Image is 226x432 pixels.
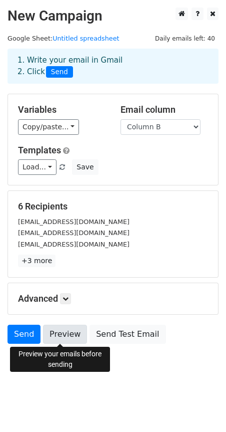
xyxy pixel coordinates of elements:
[18,104,105,115] h5: Variables
[151,35,218,42] a: Daily emails left: 40
[18,229,129,237] small: [EMAIL_ADDRESS][DOMAIN_NAME]
[7,325,40,344] a: Send
[18,255,55,267] a: +3 more
[18,119,79,135] a: Copy/paste...
[7,8,218,25] h2: New Campaign
[151,33,218,44] span: Daily emails left: 40
[10,55,216,78] div: 1. Write your email in Gmail 2. Click
[10,347,110,372] div: Preview your emails before sending
[72,159,98,175] button: Save
[52,35,119,42] a: Untitled spreadsheet
[89,325,165,344] a: Send Test Email
[18,201,208,212] h5: 6 Recipients
[120,104,208,115] h5: Email column
[18,145,61,155] a: Templates
[176,384,226,432] iframe: Chat Widget
[18,218,129,226] small: [EMAIL_ADDRESS][DOMAIN_NAME]
[18,241,129,248] small: [EMAIL_ADDRESS][DOMAIN_NAME]
[18,159,56,175] a: Load...
[7,35,119,42] small: Google Sheet:
[18,293,208,304] h5: Advanced
[46,66,73,78] span: Send
[43,325,87,344] a: Preview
